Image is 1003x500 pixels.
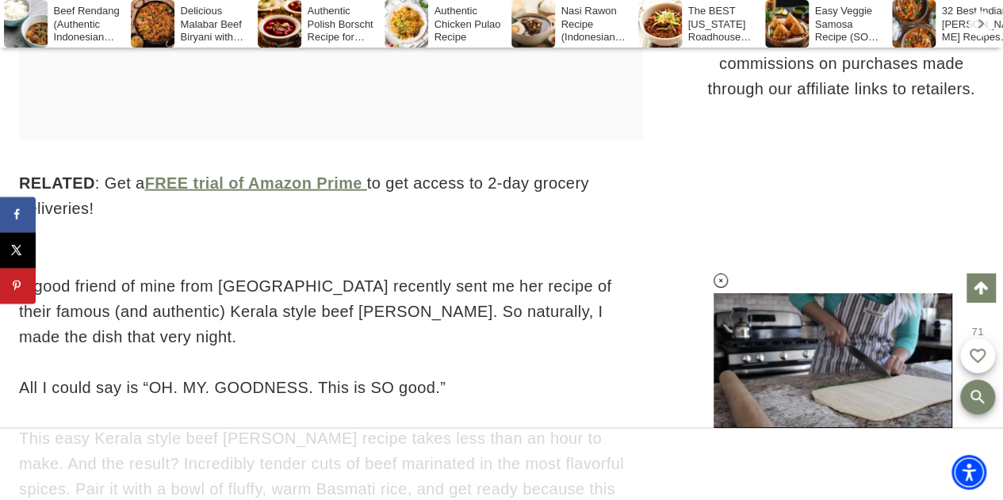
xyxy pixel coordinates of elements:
[951,455,986,490] div: Accessibility Menu
[967,273,995,302] a: Scroll to top
[145,174,362,192] strong: FREE trial of Amazon Prime
[19,174,95,192] strong: RELATED
[19,375,643,400] p: All I could say is “OH. MY. GOODNESS. This is SO good.”
[714,117,968,157] iframe: Advertisement
[19,273,643,349] p: A good friend of mine from [GEOGRAPHIC_DATA] recently sent me her recipe of their famous (and aut...
[19,170,643,221] p: : Get a to get access to 2-day grocery deliveries!
[699,25,984,101] p: DWELL by [PERSON_NAME] receives commissions on purchases made through our affiliate links to reta...
[375,445,629,484] iframe: Advertisement
[145,174,367,192] a: FREE trial of Amazon Prime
